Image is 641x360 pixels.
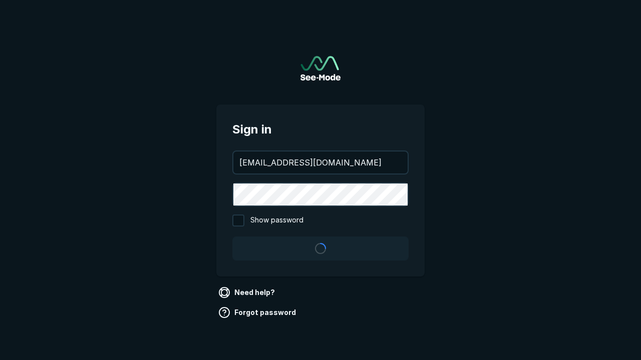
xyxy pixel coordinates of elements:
a: Go to sign in [300,56,341,80]
span: Sign in [232,120,409,138]
a: Need help? [216,284,279,300]
input: your@email.com [233,151,408,173]
a: Forgot password [216,304,300,320]
img: See-Mode Logo [300,56,341,80]
span: Show password [250,214,303,226]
